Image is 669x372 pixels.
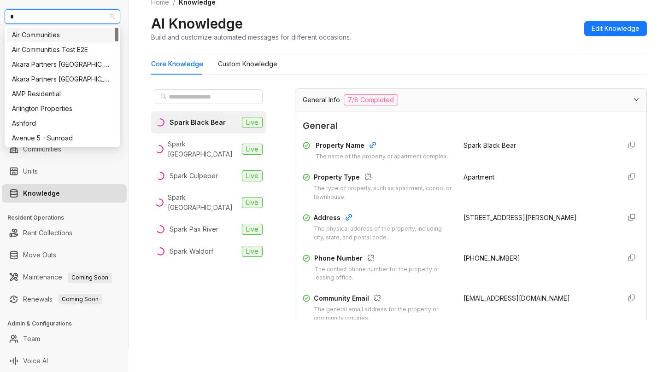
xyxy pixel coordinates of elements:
[12,104,113,114] div: Arlington Properties
[12,133,113,143] div: Avenue 5 - Sunroad
[242,197,263,208] span: Live
[151,59,203,69] div: Core Knowledge
[2,290,127,308] li: Renewals
[12,45,113,55] div: Air Communities Test E2E
[242,144,263,155] span: Live
[23,246,56,264] a: Move Outs
[464,173,494,181] span: Apartment
[168,139,238,159] div: Spark [GEOGRAPHIC_DATA]
[314,265,452,283] div: The contact phone number for the property or leasing office.
[316,140,448,152] div: Property Name
[23,224,72,242] a: Rent Collections
[12,89,113,99] div: AMP Residential
[12,30,113,40] div: Air Communities
[464,213,613,223] div: [STREET_ADDRESS][PERSON_NAME]
[314,172,452,184] div: Property Type
[584,21,647,36] button: Edit Knowledge
[23,330,40,348] a: Team
[2,39,127,57] li: Leads
[6,87,118,101] div: AMP Residential
[170,171,218,181] div: Spark Culpeper
[314,253,452,265] div: Phone Number
[2,78,127,97] li: Leasing
[6,101,118,116] div: Arlington Properties
[6,57,118,72] div: Akara Partners Nashville
[464,254,520,262] span: [PHONE_NUMBER]
[303,95,340,105] span: General Info
[592,23,640,34] span: Edit Knowledge
[242,224,263,235] span: Live
[23,140,61,158] a: Communities
[151,15,243,32] h2: AI Knowledge
[12,59,113,70] div: Akara Partners [GEOGRAPHIC_DATA]
[464,141,516,149] span: Spark Black Bear
[314,213,452,225] div: Address
[23,184,60,203] a: Knowledge
[7,214,129,222] h3: Resident Operations
[151,32,351,42] div: Build and customize automated messages for different occasions.
[2,246,127,264] li: Move Outs
[2,268,127,286] li: Maintenance
[314,225,452,242] div: The physical address of the property, including city, state, and postal code.
[23,290,102,308] a: RenewalsComing Soon
[68,273,112,283] span: Coming Soon
[12,74,113,84] div: Akara Partners [GEOGRAPHIC_DATA]
[2,100,127,119] li: Collections
[170,224,218,234] div: Spark Pax River
[314,305,452,323] div: The general email address for the property or community inquiries.
[242,117,263,128] span: Live
[303,119,639,133] span: General
[170,117,226,128] div: Spark Black Bear
[160,93,167,100] span: search
[12,118,113,128] div: Ashford
[170,246,213,256] div: Spark Waldorf
[6,72,118,87] div: Akara Partners Phoenix
[242,170,263,181] span: Live
[6,42,118,57] div: Air Communities Test E2E
[2,224,127,242] li: Rent Collections
[23,352,48,370] a: Voice AI
[242,246,263,257] span: Live
[314,184,452,202] div: The type of property, such as apartment, condo, or townhouse.
[6,131,118,145] div: Avenue 5 - Sunroad
[316,152,448,161] div: The name of the property or apartment complex.
[634,97,639,102] span: expanded
[344,94,398,105] span: 7/8 Completed
[6,28,118,42] div: Air Communities
[58,294,102,304] span: Coming Soon
[23,162,38,180] a: Units
[464,294,570,302] span: [EMAIL_ADDRESS][DOMAIN_NAME]
[295,89,646,111] div: General Info7/8 Completed
[2,140,127,158] li: Communities
[218,59,277,69] div: Custom Knowledge
[314,293,452,305] div: Community Email
[7,320,129,328] h3: Admin & Configurations
[6,116,118,131] div: Ashford
[2,184,127,203] li: Knowledge
[2,330,127,348] li: Team
[2,162,127,180] li: Units
[2,352,127,370] li: Voice AI
[168,192,238,213] div: Spark [GEOGRAPHIC_DATA]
